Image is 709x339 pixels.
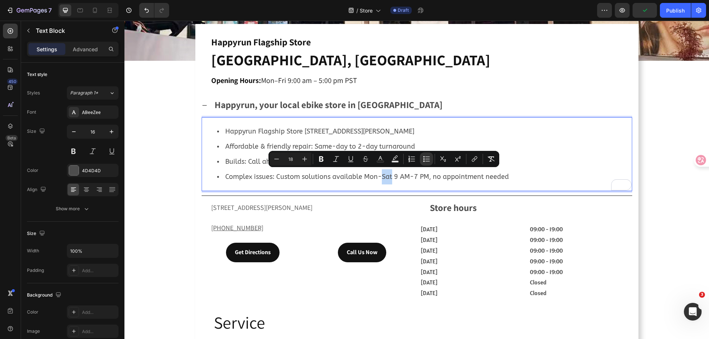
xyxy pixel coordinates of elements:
div: Image [27,328,40,335]
div: Text style [27,71,47,78]
p: Text Block [36,26,99,35]
button: Show more [27,202,119,215]
iframe: To enrich screen reader interactions, please activate Accessibility in Grammarly extension settings [124,21,709,339]
button: 7 [3,3,55,18]
span: Paragraph 1* [70,90,98,96]
div: Editor contextual toolbar [268,151,499,167]
div: Publish [666,7,685,14]
p: 09:00 - 19:00 09:00 - 19:00 09:00 - 19:00 09:00 - 19:00 09:00 - 19:00 Closed Closed [405,203,507,278]
h2: Service [89,290,496,314]
div: 450 [7,79,18,84]
div: Add... [82,267,117,274]
p: Settings [37,45,57,53]
p: [DATE] [DATE] [DATE] [DATE] [DATE] [DATE] [DATE] [296,203,398,278]
div: Align [27,185,48,195]
button: <p><strong>Call Us Now</strong></p> [213,222,262,242]
div: Beta [6,135,18,141]
input: Auto [67,244,118,257]
strong: Call Us Now [222,228,253,235]
span: Draft [398,7,409,14]
div: Width [27,248,39,254]
div: Undo/Redo [139,3,169,18]
button: Paragraph 1* [67,86,119,100]
div: Background [27,290,63,300]
span: 3 [699,292,705,298]
p: 7 [48,6,52,15]
div: Add... [82,309,117,316]
div: Size [27,229,47,239]
button: Publish [660,3,691,18]
div: Show more [56,205,90,212]
div: ABeeZee [82,109,117,116]
div: 4D4D4D [82,167,117,174]
div: Font [27,109,36,115]
div: Add... [82,328,117,335]
div: Color [27,167,38,174]
span: Store [360,7,373,14]
p: Advanced [73,45,98,53]
iframe: Intercom live chat [684,303,702,321]
div: Size [27,127,47,136]
div: Styles [27,90,40,96]
div: Color [27,309,38,315]
span: / [356,7,358,14]
div: Padding [27,267,44,274]
strong: Store hours [305,181,352,193]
